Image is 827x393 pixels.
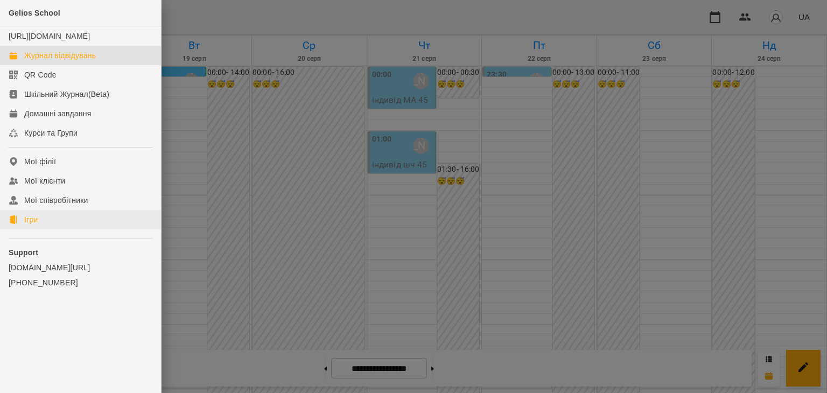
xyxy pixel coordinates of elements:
div: Курси та Групи [24,128,78,138]
a: [DOMAIN_NAME][URL] [9,262,152,273]
div: QR Code [24,69,57,80]
div: Ігри [24,214,38,225]
div: Домашні завдання [24,108,91,119]
a: [PHONE_NUMBER] [9,277,152,288]
div: Журнал відвідувань [24,50,96,61]
div: Шкільний Журнал(Beta) [24,89,109,100]
div: Мої філії [24,156,56,167]
p: Support [9,247,152,258]
a: [URL][DOMAIN_NAME] [9,32,90,40]
span: Gelios School [9,9,60,17]
div: Мої співробітники [24,195,88,206]
div: Мої клієнти [24,176,65,186]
